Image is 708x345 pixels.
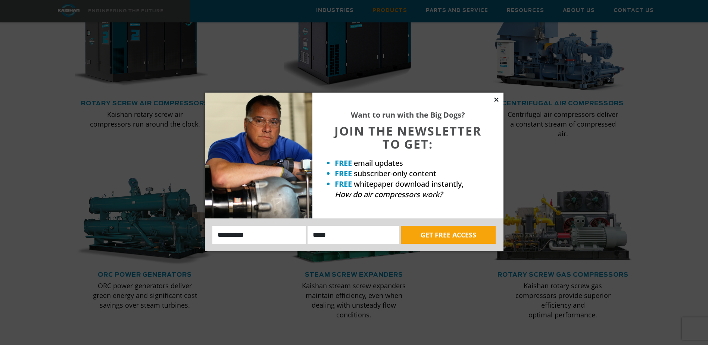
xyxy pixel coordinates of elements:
[354,179,464,189] span: whitepaper download instantly,
[308,226,399,244] input: Email
[354,168,436,178] span: subscriber-only content
[335,189,443,199] em: How do air compressors work?
[335,179,352,189] strong: FREE
[493,96,500,103] button: Close
[351,110,465,120] strong: Want to run with the Big Dogs?
[335,168,352,178] strong: FREE
[212,226,306,244] input: Name:
[354,158,403,168] span: email updates
[401,226,496,244] button: GET FREE ACCESS
[335,158,352,168] strong: FREE
[334,123,481,152] span: JOIN THE NEWSLETTER TO GET:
